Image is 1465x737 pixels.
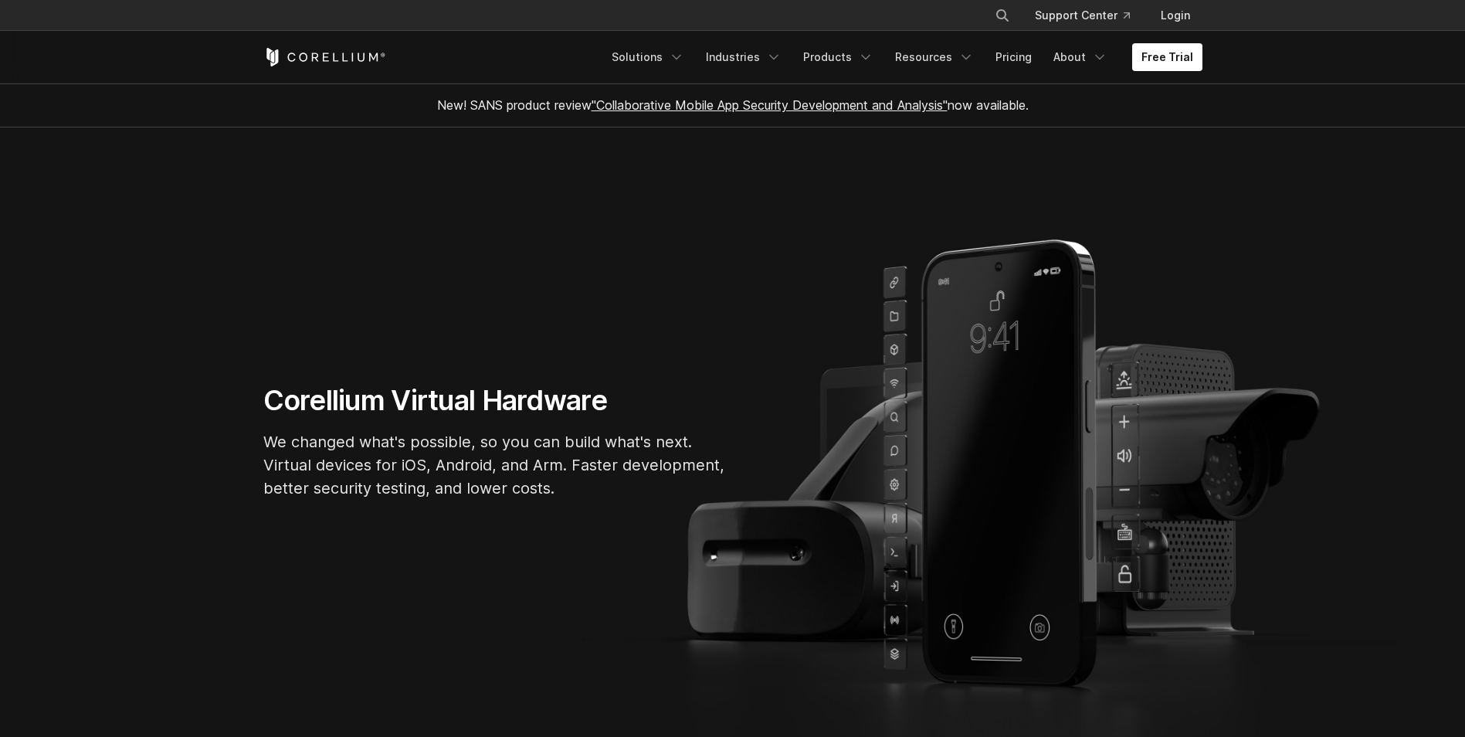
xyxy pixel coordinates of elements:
[602,43,1202,71] div: Navigation Menu
[263,48,386,66] a: Corellium Home
[986,43,1041,71] a: Pricing
[1132,43,1202,71] a: Free Trial
[592,97,948,113] a: "Collaborative Mobile App Security Development and Analysis"
[263,383,727,418] h1: Corellium Virtual Hardware
[794,43,883,71] a: Products
[1044,43,1117,71] a: About
[1022,2,1142,29] a: Support Center
[602,43,694,71] a: Solutions
[263,430,727,500] p: We changed what's possible, so you can build what's next. Virtual devices for iOS, Android, and A...
[976,2,1202,29] div: Navigation Menu
[437,97,1029,113] span: New! SANS product review now available.
[886,43,983,71] a: Resources
[697,43,791,71] a: Industries
[989,2,1016,29] button: Search
[1148,2,1202,29] a: Login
